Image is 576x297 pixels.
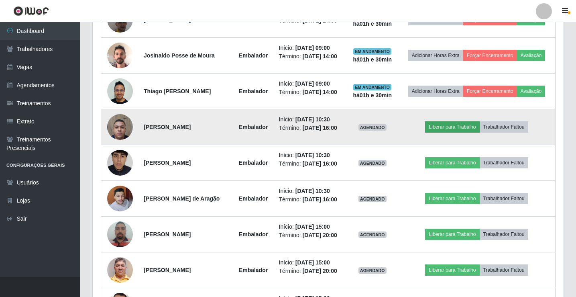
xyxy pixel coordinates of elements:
button: Adicionar Horas Extra [408,50,463,61]
strong: Embalador [239,88,268,94]
strong: Embalador [239,267,268,273]
button: Liberar para Trabalho [425,157,479,168]
strong: [PERSON_NAME] [144,124,191,130]
li: Término: [279,124,342,132]
button: Forçar Encerramento [463,50,517,61]
time: [DATE] 10:30 [295,152,330,158]
li: Término: [279,267,342,275]
button: Liberar para Trabalho [425,193,479,204]
button: Liberar para Trabalho [425,121,479,133]
img: 1756896363934.jpeg [107,78,133,104]
time: [DATE] 20:00 [303,268,337,274]
button: Liberar para Trabalho [425,264,479,276]
img: 1686264689334.jpeg [107,217,133,251]
strong: Embalador [239,124,268,130]
time: [DATE] 09:00 [295,80,330,87]
strong: Thiago [PERSON_NAME] [144,88,211,94]
li: Término: [279,160,342,168]
strong: há 01 h e 30 min [353,56,392,63]
span: EM ANDAMENTO [353,84,391,90]
li: Término: [279,231,342,240]
img: CoreUI Logo [13,6,49,16]
strong: Josinaldo Posse de Moura [144,52,215,59]
li: Término: [279,195,342,204]
li: Término: [279,52,342,61]
img: 1749319622853.jpeg [107,38,133,72]
strong: [PERSON_NAME] [144,267,191,273]
button: Adicionar Horas Extra [408,86,463,97]
strong: [PERSON_NAME] [144,16,191,23]
strong: [PERSON_NAME] [144,231,191,238]
button: Forçar Encerramento [463,86,517,97]
strong: há 01 h e 30 min [353,92,392,98]
strong: Embalador [239,16,268,23]
span: AGENDADO [358,160,387,166]
button: Avaliação [517,50,545,61]
strong: Embalador [239,231,268,238]
time: [DATE] 20:00 [303,232,337,238]
strong: [PERSON_NAME] [144,160,191,166]
img: 1757417276217.jpeg [107,185,133,213]
li: Início: [279,115,342,124]
time: [DATE] 16:00 [303,125,337,131]
time: [DATE] 16:00 [303,196,337,203]
button: Trabalhador Faltou [480,193,528,204]
button: Trabalhador Faltou [480,121,528,133]
strong: há 01 h e 30 min [353,20,392,27]
li: Início: [279,258,342,267]
li: Início: [279,44,342,52]
strong: Embalador [239,195,268,202]
time: [DATE] 10:30 [295,116,330,123]
time: [DATE] 10:30 [295,188,330,194]
li: Término: [279,88,342,96]
img: 1758632376156.jpeg [107,110,133,144]
li: Início: [279,223,342,231]
span: EM ANDAMENTO [353,48,391,55]
time: [DATE] 15:00 [295,259,330,266]
span: AGENDADO [358,196,387,202]
button: Trabalhador Faltou [480,229,528,240]
span: AGENDADO [358,231,387,238]
li: Início: [279,187,342,195]
button: Trabalhador Faltou [480,264,528,276]
time: [DATE] 09:00 [295,45,330,51]
time: [DATE] 14:00 [303,89,337,95]
li: Início: [279,151,342,160]
span: AGENDADO [358,267,387,274]
button: Avaliação [517,86,545,97]
span: AGENDADO [358,124,387,131]
img: 1733491183363.jpeg [107,134,133,191]
img: 1687914027317.jpeg [107,247,133,293]
strong: Embalador [239,52,268,59]
time: [DATE] 15:00 [295,223,330,230]
li: Início: [279,80,342,88]
time: [DATE] 16:00 [303,160,337,167]
strong: Embalador [239,160,268,166]
button: Liberar para Trabalho [425,229,479,240]
time: [DATE] 14:00 [303,53,337,59]
strong: [PERSON_NAME] de Aragão [144,195,220,202]
button: Trabalhador Faltou [480,157,528,168]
